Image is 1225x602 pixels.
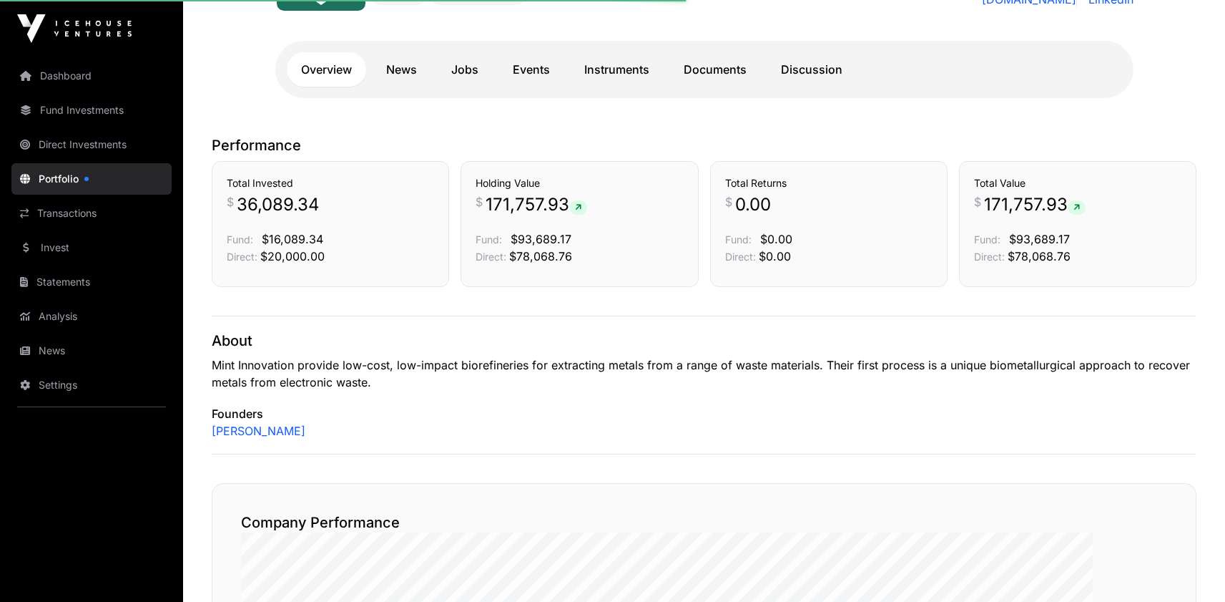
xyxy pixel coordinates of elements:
p: Mint Innovation provide low-cost, low-impact biorefineries for extracting metals from a range of ... [212,356,1196,391]
span: $ [227,193,234,210]
span: $0.00 [759,249,791,263]
span: 36,089.34 [237,193,320,216]
a: News [11,335,172,366]
span: Fund: [725,233,752,246]
span: $ [725,193,732,210]
a: Transactions [11,198,172,229]
a: News [372,52,431,87]
p: Founders [212,405,1196,422]
p: Performance [212,135,1196,155]
a: Instruments [570,52,664,87]
span: $20,000.00 [260,249,325,263]
a: Discussion [767,52,857,87]
a: Overview [287,52,366,87]
a: Jobs [437,52,493,87]
p: About [212,331,1196,351]
span: Fund: [227,233,253,246]
nav: Tabs [287,52,1122,87]
a: Portfolio [11,163,172,195]
span: $0.00 [760,232,792,246]
span: Direct: [227,251,257,263]
span: 0.00 [735,193,771,216]
a: Invest [11,232,172,263]
h3: Holding Value [476,176,683,190]
a: Documents [669,52,761,87]
span: $93,689.17 [511,232,571,246]
a: Settings [11,369,172,401]
span: 171,757.93 [486,193,587,216]
span: Direct: [974,251,1005,263]
span: Direct: [725,251,756,263]
h2: Company Performance [241,513,1167,533]
span: $93,689.17 [1009,232,1070,246]
span: $ [974,193,981,210]
a: Statements [11,266,172,298]
span: Direct: [476,251,506,263]
a: Direct Investments [11,129,172,160]
a: [PERSON_NAME] [212,422,305,440]
img: Icehouse Ventures Logo [17,14,132,43]
span: $16,089.34 [262,232,323,246]
h3: Total Invested [227,176,434,190]
a: Events [498,52,564,87]
iframe: Chat Widget [1153,533,1225,602]
h3: Total Returns [725,176,933,190]
span: Fund: [974,233,1000,246]
span: $78,068.76 [1008,249,1071,263]
span: 171,757.93 [984,193,1086,216]
a: Dashboard [11,60,172,92]
h3: Total Value [974,176,1181,190]
span: $78,068.76 [509,249,572,263]
span: $ [476,193,483,210]
a: Analysis [11,301,172,332]
a: Fund Investments [11,94,172,126]
span: Fund: [476,233,502,246]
